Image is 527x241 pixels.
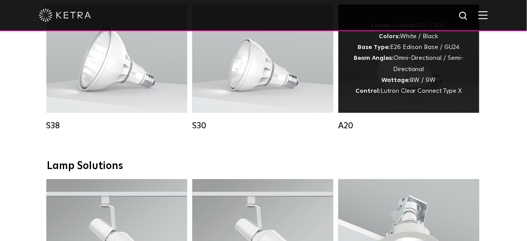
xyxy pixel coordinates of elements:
div: S38 [46,120,187,131]
strong: Base Type: [358,44,390,50]
img: search icon [459,11,469,22]
strong: Colors: [379,33,400,39]
div: A20 [338,120,479,131]
a: S30 Lumen Output:1100Colors:White / BlackBase Type:E26 Edison Base / GU24Beam Angles:15° / 25° / ... [192,4,333,131]
div: Lamp Solutions [47,160,480,173]
span: Lutron Clear Connect Type X [381,88,462,94]
strong: Beam Angles: [354,55,394,61]
strong: Wattage: [382,77,410,83]
img: ketra-logo-2019-white [39,9,91,22]
div: S30 [192,120,333,131]
div: 600 / 800 White / Black E26 Edison Base / GU24 Omni-Directional / Semi-Directional 8W / 9W [351,20,466,97]
a: A20 Lumen Output:600 / 800Colors:White / BlackBase Type:E26 Edison Base / GU24Beam Angles:Omni-Di... [338,4,479,131]
a: S38 Lumen Output:1100Colors:White / BlackBase Type:E26 Edison Base / GU24Beam Angles:10° / 25° / ... [46,4,187,131]
strong: Control: [355,88,381,94]
img: Hamburger%20Nav.svg [478,11,488,19]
